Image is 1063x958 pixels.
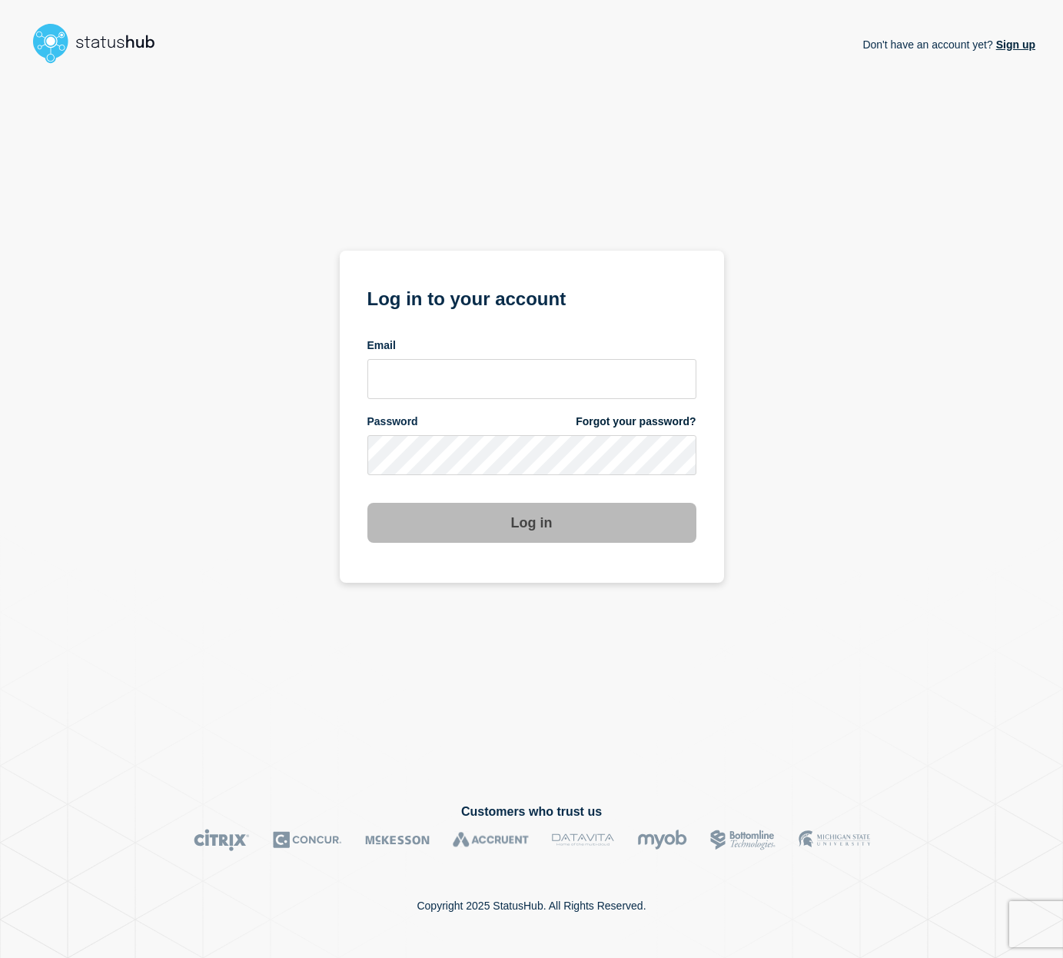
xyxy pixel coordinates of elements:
a: Forgot your password? [576,414,696,429]
input: email input [367,359,696,399]
img: Bottomline logo [710,829,776,851]
img: McKesson logo [365,829,430,851]
img: Citrix logo [194,829,250,851]
img: DataVita logo [552,829,614,851]
img: StatusHub logo [28,18,174,68]
a: Sign up [993,38,1035,51]
h2: Customers who trust us [28,805,1035,819]
span: Email [367,338,396,353]
img: myob logo [637,829,687,851]
p: Don't have an account yet? [862,26,1035,63]
img: Concur logo [273,829,342,851]
img: Accruent logo [453,829,529,851]
img: MSU logo [799,829,870,851]
input: password input [367,435,696,475]
p: Copyright 2025 StatusHub. All Rights Reserved. [417,900,646,912]
span: Password [367,414,418,429]
h1: Log in to your account [367,283,696,311]
button: Log in [367,503,696,543]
